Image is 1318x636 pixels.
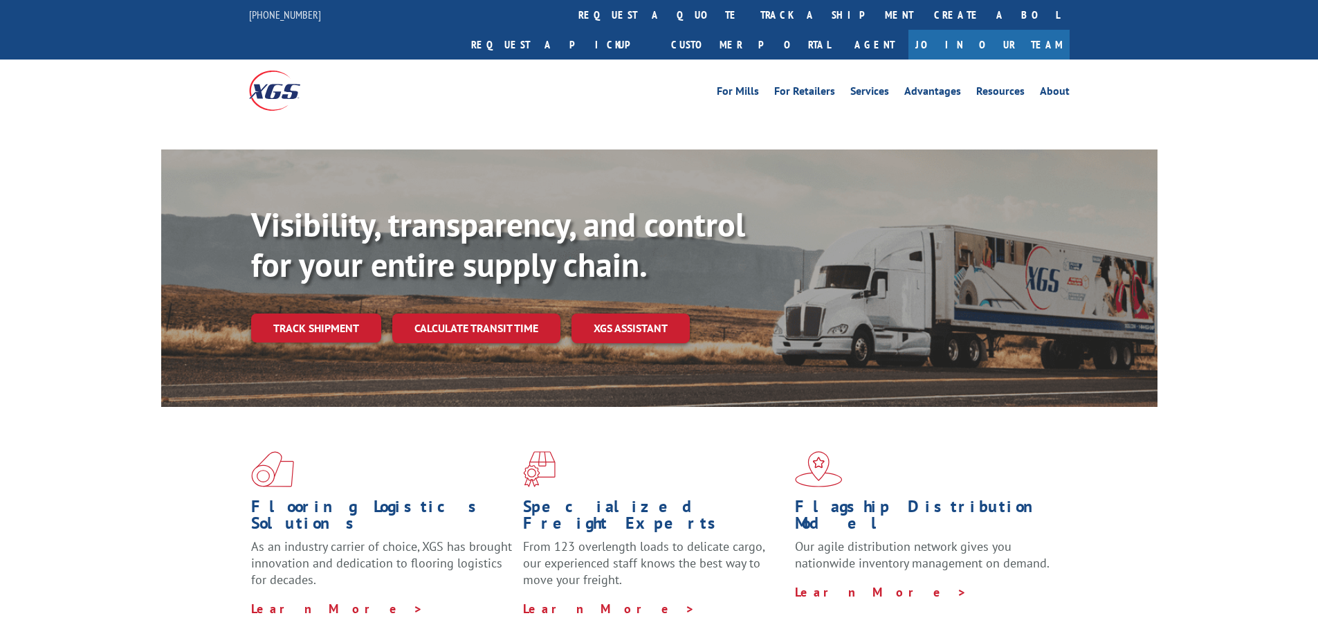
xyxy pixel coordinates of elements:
[795,538,1050,571] span: Our agile distribution network gives you nationwide inventory management on demand.
[251,601,423,617] a: Learn More >
[904,86,961,101] a: Advantages
[249,8,321,21] a: [PHONE_NUMBER]
[392,314,560,343] a: Calculate transit time
[251,314,381,343] a: Track shipment
[795,451,843,487] img: xgs-icon-flagship-distribution-model-red
[251,203,745,286] b: Visibility, transparency, and control for your entire supply chain.
[774,86,835,101] a: For Retailers
[523,451,556,487] img: xgs-icon-focused-on-flooring-red
[976,86,1025,101] a: Resources
[523,601,695,617] a: Learn More >
[251,498,513,538] h1: Flooring Logistics Solutions
[908,30,1070,60] a: Join Our Team
[850,86,889,101] a: Services
[523,498,785,538] h1: Specialized Freight Experts
[795,498,1056,538] h1: Flagship Distribution Model
[251,451,294,487] img: xgs-icon-total-supply-chain-intelligence-red
[571,314,690,343] a: XGS ASSISTANT
[661,30,841,60] a: Customer Portal
[1040,86,1070,101] a: About
[795,584,967,600] a: Learn More >
[523,538,785,600] p: From 123 overlength loads to delicate cargo, our experienced staff knows the best way to move you...
[251,538,512,588] span: As an industry carrier of choice, XGS has brought innovation and dedication to flooring logistics...
[461,30,661,60] a: Request a pickup
[841,30,908,60] a: Agent
[717,86,759,101] a: For Mills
